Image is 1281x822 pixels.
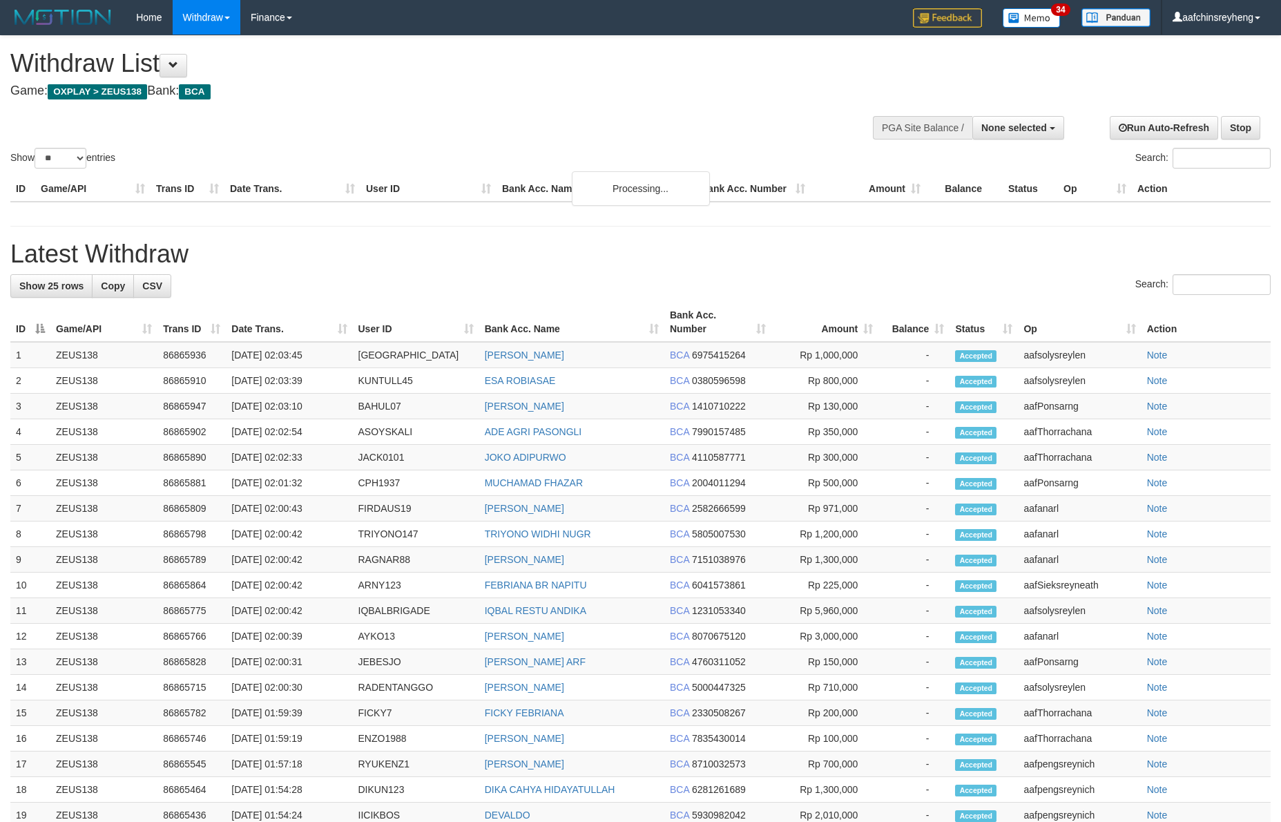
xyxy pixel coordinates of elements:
[955,504,996,515] span: Accepted
[353,752,479,777] td: RYUKENZ1
[10,176,35,202] th: ID
[670,758,689,770] span: BCA
[1018,342,1141,368] td: aafsolysreylen
[878,573,950,598] td: -
[955,810,996,822] span: Accepted
[485,631,564,642] a: [PERSON_NAME]
[157,777,226,803] td: 86865464
[1018,368,1141,394] td: aafsolysreylen
[878,394,950,419] td: -
[1110,116,1218,140] a: Run Auto-Refresh
[1018,445,1141,470] td: aafThorrachana
[226,649,352,675] td: [DATE] 02:00:31
[972,116,1064,140] button: None selected
[878,303,950,342] th: Balance: activate to sort column ascending
[10,777,50,803] td: 18
[1147,784,1168,795] a: Note
[1018,777,1141,803] td: aafpengsreynich
[353,624,479,649] td: AYKO13
[878,522,950,547] td: -
[485,580,587,591] a: FEBRIANA BR NAPITU
[226,752,352,777] td: [DATE] 01:57:18
[950,303,1018,342] th: Status: activate to sort column ascending
[50,726,157,752] td: ZEUS138
[353,547,479,573] td: RAGNAR88
[878,342,950,368] td: -
[10,7,115,28] img: MOTION_logo.png
[48,84,147,99] span: OXPLAY > ZEUS138
[670,554,689,565] span: BCA
[692,682,746,693] span: Copy 5000447325 to clipboard
[1147,605,1168,616] a: Note
[50,303,157,342] th: Game/API: activate to sort column ascending
[157,700,226,726] td: 86865782
[226,547,352,573] td: [DATE] 02:00:42
[955,606,996,618] span: Accepted
[913,8,982,28] img: Feedback.jpg
[353,342,479,368] td: [GEOGRAPHIC_DATA]
[485,682,564,693] a: [PERSON_NAME]
[50,675,157,700] td: ZEUS138
[226,342,352,368] td: [DATE] 02:03:45
[353,496,479,522] td: FIRDAUS19
[771,624,878,649] td: Rp 3,000,000
[485,350,564,361] a: [PERSON_NAME]
[1147,350,1168,361] a: Note
[226,675,352,700] td: [DATE] 02:00:30
[692,656,746,667] span: Copy 4760311052 to clipboard
[878,624,950,649] td: -
[692,707,746,718] span: Copy 2330508267 to clipboard
[670,707,689,718] span: BCA
[771,675,878,700] td: Rp 710,000
[226,368,352,394] td: [DATE] 02:03:39
[353,777,479,803] td: DIKUN123
[878,675,950,700] td: -
[224,176,360,202] th: Date Trans.
[157,573,226,598] td: 86865864
[695,176,811,202] th: Bank Acc. Number
[485,426,582,437] a: ADE AGRI PASONGLI
[670,682,689,693] span: BCA
[226,598,352,624] td: [DATE] 02:00:42
[1018,303,1141,342] th: Op: activate to sort column ascending
[771,777,878,803] td: Rp 1,300,000
[670,452,689,463] span: BCA
[1018,419,1141,445] td: aafThorrachana
[1135,148,1271,169] label: Search:
[670,350,689,361] span: BCA
[1018,598,1141,624] td: aafsolysreylen
[878,445,950,470] td: -
[226,470,352,496] td: [DATE] 02:01:32
[771,522,878,547] td: Rp 1,200,000
[1018,547,1141,573] td: aafanarl
[485,452,566,463] a: JOKO ADIPURWO
[157,342,226,368] td: 86865936
[670,528,689,539] span: BCA
[572,171,710,206] div: Processing...
[771,752,878,777] td: Rp 700,000
[10,700,50,726] td: 15
[981,122,1047,133] span: None selected
[1147,503,1168,514] a: Note
[353,445,479,470] td: JACK0101
[10,675,50,700] td: 14
[1081,8,1150,27] img: panduan.png
[1051,3,1070,16] span: 34
[955,478,996,490] span: Accepted
[771,598,878,624] td: Rp 5,960,000
[157,649,226,675] td: 86865828
[353,303,479,342] th: User ID: activate to sort column ascending
[1147,733,1168,744] a: Note
[353,700,479,726] td: FICKY7
[353,419,479,445] td: ASOYSKALI
[485,503,564,514] a: [PERSON_NAME]
[50,419,157,445] td: ZEUS138
[878,547,950,573] td: -
[692,426,746,437] span: Copy 7990157485 to clipboard
[10,726,50,752] td: 16
[10,240,1271,268] h1: Latest Withdraw
[670,810,689,821] span: BCA
[1147,810,1168,821] a: Note
[692,350,746,361] span: Copy 6975415264 to clipboard
[692,528,746,539] span: Copy 5805007530 to clipboard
